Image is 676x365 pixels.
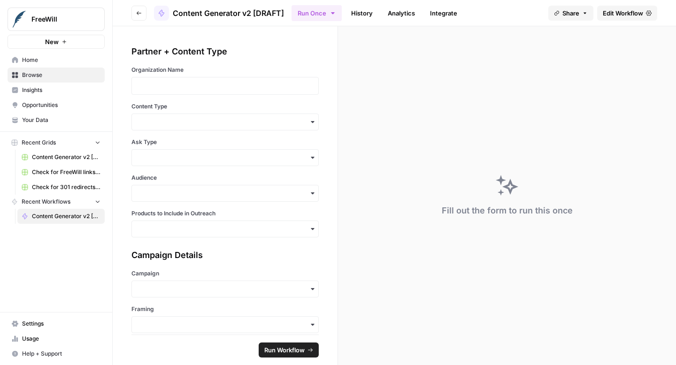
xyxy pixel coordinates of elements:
[17,150,105,165] a: Content Generator v2 [DRAFT] Test
[154,6,284,21] a: Content Generator v2 [DRAFT]
[8,113,105,128] a: Your Data
[259,342,319,357] button: Run Workflow
[32,183,100,191] span: Check for 301 redirects on page Grid
[8,331,105,346] a: Usage
[8,35,105,49] button: New
[8,8,105,31] button: Workspace: FreeWill
[22,101,100,109] span: Opportunities
[131,209,319,218] label: Products to Include in Outreach
[8,98,105,113] a: Opportunities
[131,249,319,262] div: Campaign Details
[131,66,319,74] label: Organization Name
[32,212,100,221] span: Content Generator v2 [DRAFT]
[8,346,105,361] button: Help + Support
[11,11,28,28] img: FreeWill Logo
[131,45,319,58] div: Partner + Content Type
[562,8,579,18] span: Share
[8,53,105,68] a: Home
[22,116,100,124] span: Your Data
[22,71,100,79] span: Browse
[131,174,319,182] label: Audience
[382,6,421,21] a: Analytics
[131,305,319,313] label: Framing
[131,102,319,111] label: Content Type
[22,86,100,94] span: Insights
[424,6,463,21] a: Integrate
[22,335,100,343] span: Usage
[8,316,105,331] a: Settings
[442,204,573,217] div: Fill out the form to run this once
[8,83,105,98] a: Insights
[264,345,305,355] span: Run Workflow
[22,138,56,147] span: Recent Grids
[22,198,70,206] span: Recent Workflows
[22,319,100,328] span: Settings
[173,8,284,19] span: Content Generator v2 [DRAFT]
[31,15,88,24] span: FreeWill
[292,5,342,21] button: Run Once
[8,68,105,83] a: Browse
[597,6,657,21] a: Edit Workflow
[32,168,100,176] span: Check for FreeWill links on partner's external website
[131,269,319,278] label: Campaign
[8,195,105,209] button: Recent Workflows
[32,153,100,161] span: Content Generator v2 [DRAFT] Test
[8,136,105,150] button: Recent Grids
[17,180,105,195] a: Check for 301 redirects on page Grid
[45,37,59,46] span: New
[17,165,105,180] a: Check for FreeWill links on partner's external website
[548,6,593,21] button: Share
[22,350,100,358] span: Help + Support
[603,8,643,18] span: Edit Workflow
[131,138,319,146] label: Ask Type
[22,56,100,64] span: Home
[346,6,378,21] a: History
[17,209,105,224] a: Content Generator v2 [DRAFT]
